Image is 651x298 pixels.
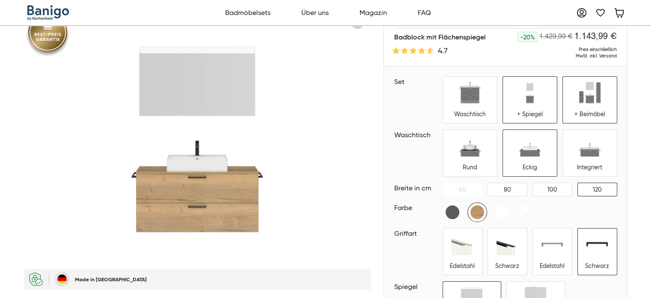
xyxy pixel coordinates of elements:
[517,203,536,222] img: Alpinweiß Hochglanz
[454,110,486,118] div: Waschtisch
[27,5,70,21] img: Banigo
[495,262,519,270] div: Schwarz
[438,46,448,55] div: 4.7
[593,186,602,193] div: 120
[394,32,486,42] h1: Badblock mit Flächenspiegel
[496,234,518,255] img: Schwarz
[577,163,602,171] div: Integriert
[468,203,487,222] img: Eiche Sierra
[517,32,538,42] div: -20%
[519,82,541,103] img: + Spiegel
[55,272,69,286] img: Made in Germany
[394,77,439,87] div: Set
[443,203,462,222] img: Schiefergrau Hochglanz
[579,82,600,103] img: + Beimöbel
[450,262,475,270] div: Edelstahl
[24,9,370,269] img: Badblock mit Flächenspiegel
[75,276,147,283] div: Made in [GEOGRAPHIC_DATA]
[452,234,473,255] img: Edelstahl
[540,262,565,270] div: Edelstahl
[541,234,563,255] img: Edelstahl
[394,282,439,292] div: Spiegel
[463,163,477,171] div: Rund
[459,82,481,103] img: Waschtisch
[611,4,628,21] a: Warenkorb
[220,3,275,22] a: Badmöbelsets
[504,186,511,193] div: 80
[297,3,333,22] a: Über uns
[517,110,543,118] div: + Spiegel
[29,272,43,286] img: SSL - Verschlüsselt
[586,234,608,255] img: Schwarz
[493,203,511,222] img: Alpinweiß supermatt
[574,110,605,118] div: + Beimöbel
[519,135,541,157] img: Eckig
[547,186,557,193] div: 100
[579,135,600,157] img: Integriert
[486,46,616,59] div: Preis einschließlich MwSt. inkl. Versand
[523,163,537,171] div: Eckig
[539,33,573,40] span: 1.429,99 €
[585,262,609,270] div: Schwarz
[573,4,590,21] a: Mein Account
[394,203,439,213] div: Farbe
[394,229,439,239] div: Griffart
[394,130,439,140] div: Waschtisch
[394,46,486,55] a: 4.7
[592,4,609,21] a: Merkliste
[355,3,392,22] a: Magazin
[574,32,617,42] h2: 1.143,99 €
[413,3,436,22] a: FAQ
[459,135,481,157] img: Rund
[394,183,439,193] div: Breite in cm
